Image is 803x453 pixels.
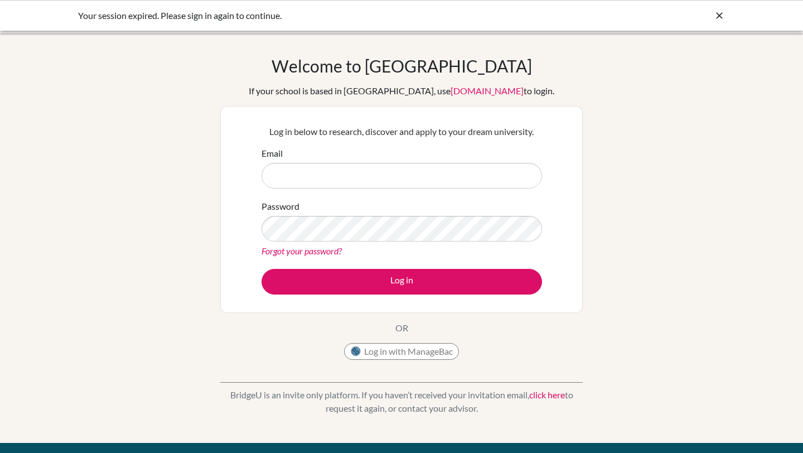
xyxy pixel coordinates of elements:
[262,147,283,160] label: Email
[395,321,408,335] p: OR
[262,125,542,138] p: Log in below to research, discover and apply to your dream university.
[78,9,558,22] div: Your session expired. Please sign in again to continue.
[344,343,459,360] button: Log in with ManageBac
[262,245,342,256] a: Forgot your password?
[262,269,542,295] button: Log in
[272,56,532,76] h1: Welcome to [GEOGRAPHIC_DATA]
[220,388,583,415] p: BridgeU is an invite only platform. If you haven’t received your invitation email, to request it ...
[529,389,565,400] a: click here
[249,84,554,98] div: If your school is based in [GEOGRAPHIC_DATA], use to login.
[451,85,524,96] a: [DOMAIN_NAME]
[262,200,299,213] label: Password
